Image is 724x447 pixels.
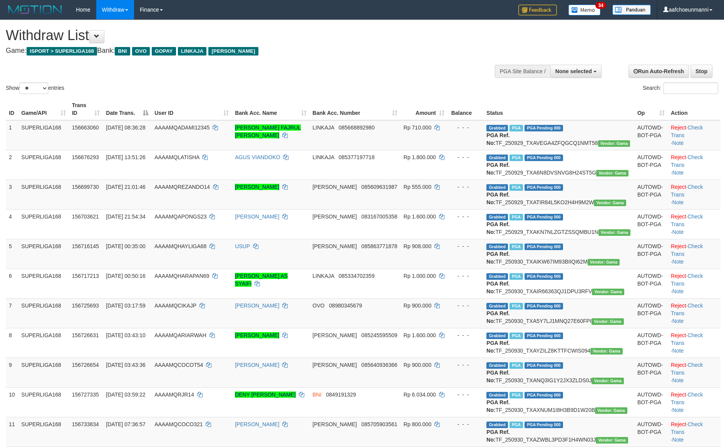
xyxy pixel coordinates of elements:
th: Amount: activate to sort column ascending [401,98,447,120]
span: 34 [595,2,606,9]
h1: Withdraw List [6,28,475,43]
span: Marked by aafchhiseyha [509,422,523,428]
span: AAAAMQARIARWAH [154,332,206,338]
span: [DATE] 00:50:16 [106,273,145,279]
b: PGA Ref. No: [486,281,509,294]
span: 156725693 [72,302,99,309]
span: Grabbed [486,244,508,250]
td: · · [668,328,721,358]
span: Marked by aafchhiseyha [509,362,523,369]
b: PGA Ref. No: [486,192,509,205]
td: TF_250929_TXAKN7NLZGTZSSQMBU1N [483,209,634,239]
span: Copy 085377197718 to clipboard [339,154,374,160]
b: PGA Ref. No: [486,429,509,443]
span: BNI [115,47,130,55]
td: SUPERLIGA168 [18,387,69,417]
span: [DATE] 21:54:34 [106,213,145,220]
span: 156703621 [72,213,99,220]
a: Note [672,437,684,443]
a: Note [672,259,684,265]
td: 2 [6,150,18,180]
a: Check Trans [671,392,703,405]
span: Marked by aafnonsreyleab [509,303,523,309]
span: Rp 1.000.000 [404,273,436,279]
span: Copy 085705903561 to clipboard [361,421,397,427]
a: Reject [671,243,686,249]
span: Copy 085668892980 to clipboard [339,124,374,131]
label: Search: [643,82,718,94]
td: SUPERLIGA168 [18,150,69,180]
span: ISPORT > SUPERLIGA168 [27,47,97,55]
span: Rp 800.000 [404,421,431,427]
a: Check Trans [671,154,703,168]
span: Vendor URL: https://trx31.1velocity.biz [594,200,626,206]
td: · · [668,298,721,328]
td: TF_250930_TXAIR66363QJ1DPU3RFV [483,269,634,298]
a: Check Trans [671,273,703,287]
b: PGA Ref. No: [486,310,509,324]
span: LINKAJA [178,47,207,55]
span: [DATE] 08:36:28 [106,124,145,131]
td: 8 [6,328,18,358]
div: - - - [451,361,480,369]
b: PGA Ref. No: [486,251,509,265]
div: - - - [451,213,480,220]
a: Check Trans [671,421,703,435]
b: PGA Ref. No: [486,370,509,383]
a: [PERSON_NAME] [235,332,279,338]
a: Note [672,377,684,383]
a: [PERSON_NAME] [235,421,279,427]
span: Grabbed [486,155,508,161]
span: Rp 1.600.000 [404,332,436,338]
span: [PERSON_NAME] [313,184,357,190]
span: Vendor URL: https://trx31.1velocity.biz [592,289,624,295]
td: · · [668,417,721,447]
td: AUTOWD-BOT-PGA [634,120,668,150]
span: AAAAMQAPONGS23 [154,213,206,220]
a: Note [672,407,684,413]
td: AUTOWD-BOT-PGA [634,358,668,387]
span: [DATE] 03:59:22 [106,392,145,398]
td: · · [668,180,721,209]
span: [PERSON_NAME] [313,421,357,427]
a: Check Trans [671,362,703,376]
a: [PERSON_NAME] [235,302,279,309]
a: Check Trans [671,213,703,227]
span: Rp 555.000 [404,184,431,190]
span: GOPAY [152,47,176,55]
span: [DATE] 21:01:46 [106,184,145,190]
span: 156676293 [72,154,99,160]
td: 11 [6,417,18,447]
td: · · [668,120,721,150]
a: Stop [690,65,712,78]
span: BNI [313,392,322,398]
b: PGA Ref. No: [486,162,509,176]
td: TF_250929_TXAVEGA4ZFQGCQ1NMT58 [483,120,634,150]
a: Note [672,348,684,354]
div: - - - [451,391,480,398]
div: - - - [451,124,480,131]
a: Check Trans [671,124,703,138]
span: Vendor URL: https://trx31.1velocity.biz [592,318,624,325]
b: PGA Ref. No: [486,221,509,235]
span: Vendor URL: https://trx31.1velocity.biz [596,437,628,444]
span: [PERSON_NAME] [313,213,357,220]
span: Marked by aafchhiseyha [509,214,523,220]
span: PGA Pending [525,184,563,191]
a: Reject [671,124,686,131]
td: TF_250930_TXAXNUM1I8H3B9D1W20B [483,387,634,417]
td: AUTOWD-BOT-PGA [634,209,668,239]
a: USUP [235,243,250,249]
span: [DATE] 07:36:57 [106,421,145,427]
td: AUTOWD-BOT-PGA [634,417,668,447]
span: PGA Pending [525,362,563,369]
span: None selected [555,68,592,74]
td: TF_250930_TXAYZILZ8KTTFCWIS094 [483,328,634,358]
th: Bank Acc. Name: activate to sort column ascending [232,98,309,120]
span: Grabbed [486,392,508,398]
a: Reject [671,213,686,220]
td: TF_250930_TXANQ3IG1Y2JX3ZLDS0J [483,358,634,387]
a: Check Trans [671,332,703,346]
span: Marked by aafsoycanthlai [509,155,523,161]
span: PGA Pending [525,125,563,131]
